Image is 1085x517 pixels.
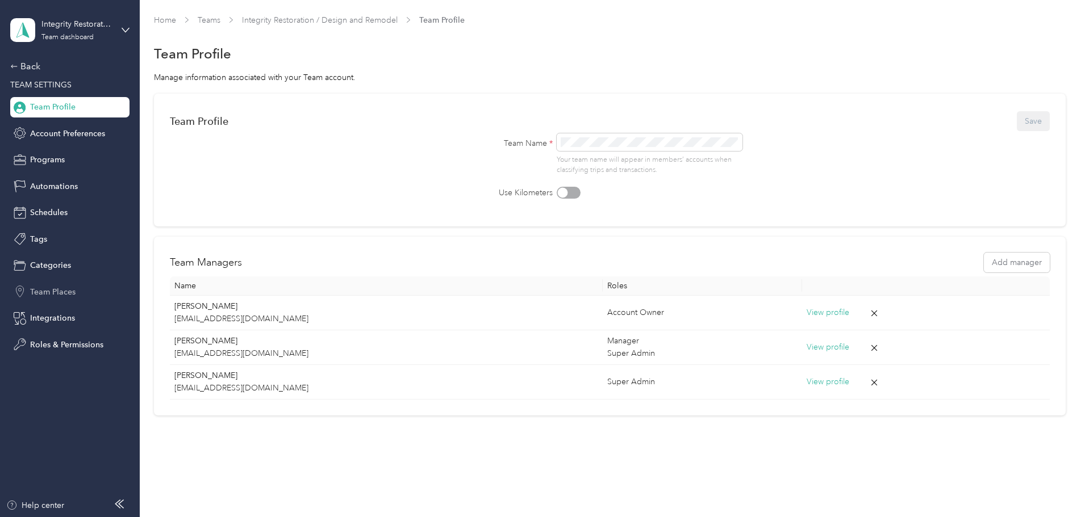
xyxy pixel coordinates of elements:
[30,180,78,192] span: Automations
[242,15,398,25] a: Integrity Restoration / Design and Remodel
[174,382,598,394] p: [EMAIL_ADDRESS][DOMAIN_NAME]
[6,499,64,511] button: Help center
[607,335,798,347] div: Manager
[1021,453,1085,517] iframe: Everlance-gr Chat Button Frame
[450,137,553,149] label: Team Name
[557,155,742,175] p: Your team name will appear in members’ accounts when classifying trips and transactions.
[30,233,47,245] span: Tags
[41,34,94,41] div: Team dashboard
[154,15,176,25] a: Home
[154,48,231,60] h1: Team Profile
[170,255,242,270] h2: Team Managers
[30,207,68,218] span: Schedules
[174,347,598,360] p: [EMAIL_ADDRESS][DOMAIN_NAME]
[30,339,103,351] span: Roles & Permissions
[30,101,76,113] span: Team Profile
[984,253,1050,272] button: Add manager
[10,60,124,73] div: Back
[154,72,1066,83] div: Manage information associated with your Team account.
[30,128,105,140] span: Account Preferences
[174,300,598,313] p: [PERSON_NAME]
[807,376,849,388] button: View profile
[174,313,598,325] p: [EMAIL_ADDRESS][DOMAIN_NAME]
[603,276,802,296] th: Roles
[607,347,798,360] div: Super Admin
[30,312,75,324] span: Integrations
[174,369,598,382] p: [PERSON_NAME]
[607,306,798,319] div: Account Owner
[807,341,849,354] button: View profile
[170,115,228,127] div: Team Profile
[450,187,553,199] label: Use Kilometers
[10,80,72,90] span: TEAM SETTINGS
[174,335,598,347] p: [PERSON_NAME]
[30,286,76,298] span: Team Places
[607,376,798,388] div: Super Admin
[807,306,849,319] button: View profile
[198,15,220,25] a: Teams
[41,18,112,30] div: Integrity Restoration / Design and Remodel
[30,259,71,271] span: Categories
[419,14,465,26] span: Team Profile
[30,154,65,166] span: Programs
[170,276,603,296] th: Name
